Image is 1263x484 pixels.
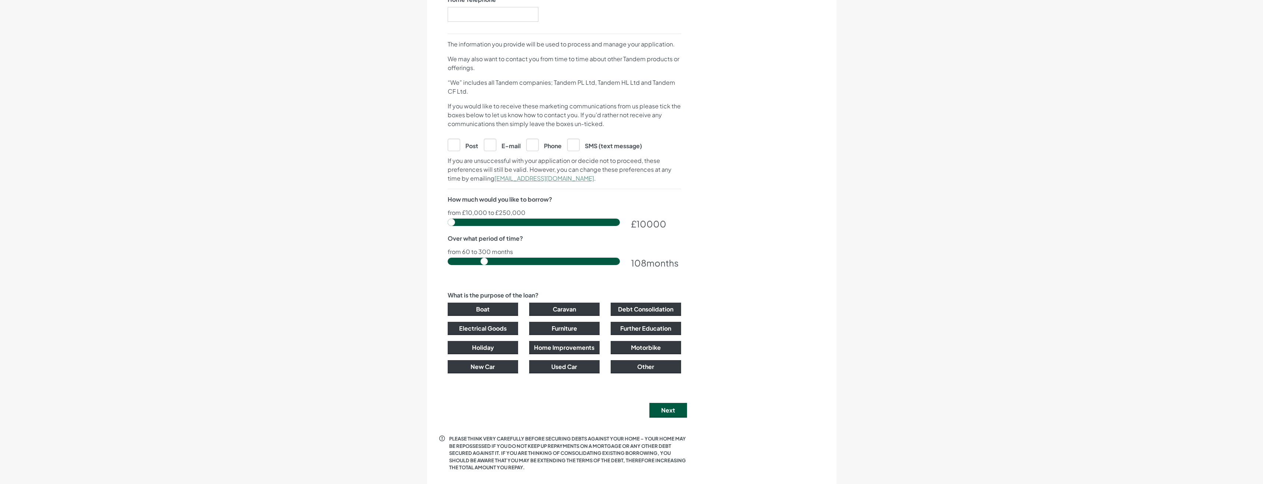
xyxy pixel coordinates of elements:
[448,234,523,243] label: Over what period of time?
[448,139,478,150] label: Post
[448,102,681,128] p: If you would like to receive these marketing communications from us please tick the boxes below t...
[448,156,681,183] p: If you are unsuccessful with your application or decide not to proceed, these preferences will st...
[611,360,681,373] button: Other
[448,55,681,72] p: We may also want to contact you from time to time about other Tandem products or offerings.
[611,341,681,354] button: Motorbike
[448,291,538,300] label: What is the purpose of the loan?
[448,210,681,216] p: from £10,000 to £250,000
[529,341,600,354] button: Home Improvements
[649,403,687,418] button: Next
[448,40,681,49] p: The information you provide will be used to process and manage your application.
[448,303,518,316] button: Boat
[631,257,646,268] span: 108
[529,303,600,316] button: Caravan
[529,360,600,373] button: Used Car
[495,174,594,182] a: [EMAIL_ADDRESS][DOMAIN_NAME]
[611,322,681,335] button: Further Education
[448,341,518,354] button: Holiday
[448,78,681,96] p: “We” includes all Tandem companies; Tandem PL Ltd, Tandem HL Ltd and Tandem CF Ltd.
[526,139,562,150] label: Phone
[449,435,687,471] p: PLEASE THINK VERY CAREFULLY BEFORE SECURING DEBTS AGAINST YOUR HOME – YOUR HOME MAY BE REPOSSESSE...
[448,249,681,255] p: from 60 to 300 months
[636,218,666,229] span: 10000
[611,303,681,316] button: Debt Consolidation
[529,322,600,335] button: Furniture
[484,139,521,150] label: E-mail
[448,360,518,373] button: New Car
[448,195,552,204] label: How much would you like to borrow?
[631,217,681,230] div: £
[448,322,518,335] button: Electrical Goods
[567,139,642,150] label: SMS (text message)
[631,256,681,269] div: months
